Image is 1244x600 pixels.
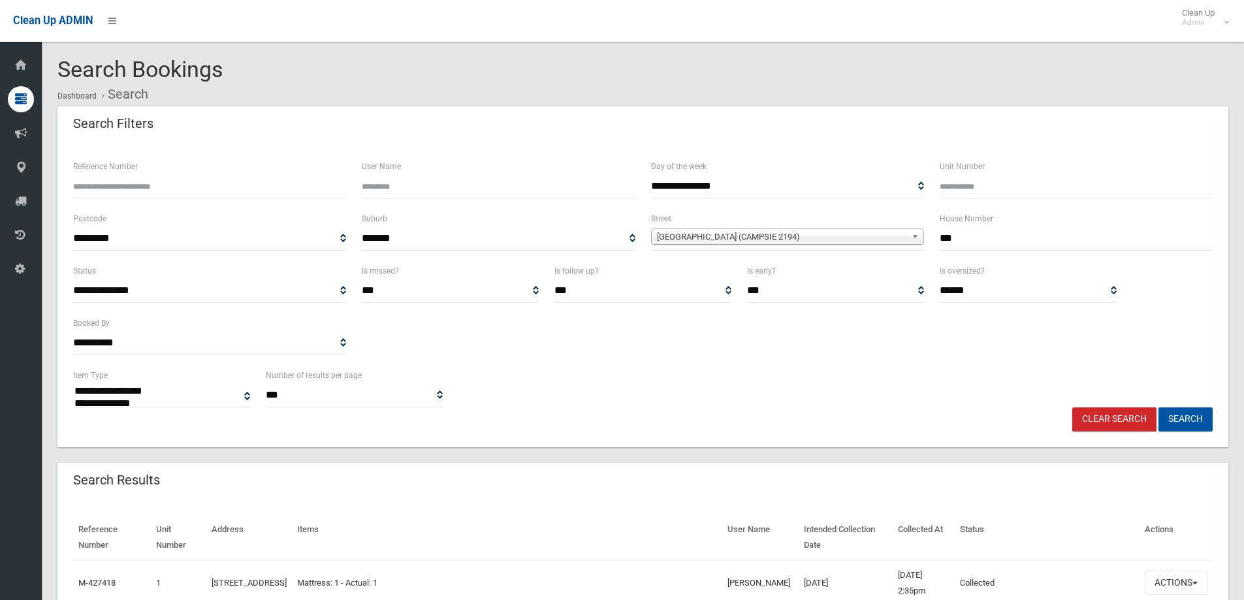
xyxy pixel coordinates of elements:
a: M-427418 [78,578,116,588]
label: Unit Number [940,159,985,174]
label: Is follow up? [554,264,599,278]
th: Collected At [893,515,955,560]
header: Search Filters [57,111,169,136]
span: [GEOGRAPHIC_DATA] (CAMPSIE 2194) [657,229,906,245]
label: House Number [940,212,993,226]
button: Search [1158,407,1213,432]
header: Search Results [57,467,176,493]
th: Reference Number [73,515,151,560]
li: Search [99,82,148,106]
label: Status [73,264,96,278]
label: Day of the week [651,159,707,174]
label: Suburb [362,212,387,226]
label: Item Type [73,368,108,383]
a: Clear Search [1072,407,1156,432]
label: Street [651,212,671,226]
span: Clean Up [1175,8,1228,27]
span: Search Bookings [57,56,223,82]
small: Admin [1182,18,1215,27]
span: Clean Up ADMIN [13,14,93,27]
th: Intended Collection Date [799,515,893,560]
label: Postcode [73,212,106,226]
th: Address [206,515,292,560]
a: Dashboard [57,91,97,101]
label: Is early? [747,264,776,278]
label: Number of results per page [266,368,362,383]
label: Is missed? [362,264,399,278]
th: Actions [1140,515,1213,560]
label: User Name [362,159,401,174]
label: Reference Number [73,159,138,174]
th: Items [292,515,722,560]
th: Status [955,515,1140,560]
th: User Name [722,515,799,560]
a: [STREET_ADDRESS] [212,578,287,588]
label: Booked By [73,316,110,330]
button: Actions [1145,571,1207,595]
label: Is oversized? [940,264,985,278]
th: Unit Number [151,515,206,560]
